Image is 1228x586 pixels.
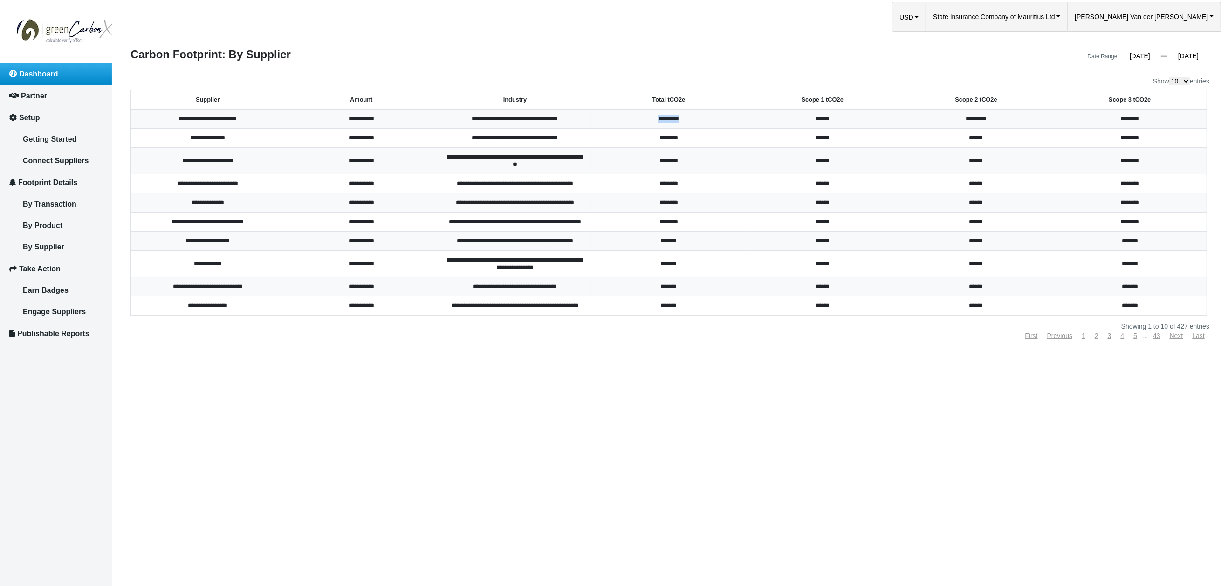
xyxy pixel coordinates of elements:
[137,287,169,300] em: Submit
[438,90,592,110] th: Industry: activate to sort column ascending
[18,179,77,186] span: Footprint Details
[153,5,175,27] div: Minimize live chat window
[746,90,899,110] th: Scope 1 tCO2e: activate to sort column ascending
[19,114,40,122] span: Setup
[17,330,89,338] span: Publishable Reports
[1047,332,1072,339] a: Previous
[1088,51,1119,62] div: Date Range:
[23,200,76,208] span: By Transaction
[7,6,127,54] img: GreenCarbonX07-07-202510_19_57_194.jpg
[1170,332,1183,339] a: Next
[12,141,170,279] textarea: Type your message and click 'Submit'
[1108,332,1111,339] a: 3
[926,2,1067,31] a: State Insurance Company of Mauritius Ltd
[12,114,170,134] input: Enter your email address
[1121,332,1125,339] a: 4
[23,243,64,251] span: By Supplier
[1133,332,1137,339] a: 5
[19,265,61,273] span: Take Action
[892,2,926,31] a: USDUSD
[130,323,1209,330] div: Showing 1 to 10 of 427 entries
[1025,332,1037,339] a: First
[1153,77,1209,85] label: Show entries
[23,157,89,165] span: Connect Suppliers
[933,2,1055,31] span: State Insurance Company of Mauritius Ltd
[23,308,86,316] span: Engage Suppliers
[23,135,77,143] span: Getting Started
[1142,332,1148,339] span: …
[1082,332,1085,339] a: 1
[12,86,170,107] input: Enter your last name
[123,49,670,62] div: Carbon Footprint: By Supplier
[1153,332,1160,339] a: 43
[23,286,69,294] span: Earn Badges
[1193,332,1205,339] a: Last
[1068,2,1221,31] a: [PERSON_NAME] Van der [PERSON_NAME]
[131,90,285,110] th: Supplier: activate to sort column ascending
[899,12,919,22] button: USD
[10,51,24,65] div: Navigation go back
[62,52,171,64] div: Leave a message
[21,92,47,100] span: Partner
[1161,52,1167,60] span: —
[1095,332,1098,339] a: 2
[1075,2,1208,31] span: [PERSON_NAME] Van der [PERSON_NAME]
[1169,77,1190,85] select: Showentries
[284,90,438,110] th: Amount: activate to sort column ascending
[23,221,62,229] span: By Product
[592,90,746,110] th: Total tCO2e: activate to sort column ascending
[899,90,1053,110] th: Scope 2 tCO2e: activate to sort column ascending
[1053,90,1207,110] th: Scope 3 tCO2e: activate to sort column ascending
[19,70,58,78] span: Dashboard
